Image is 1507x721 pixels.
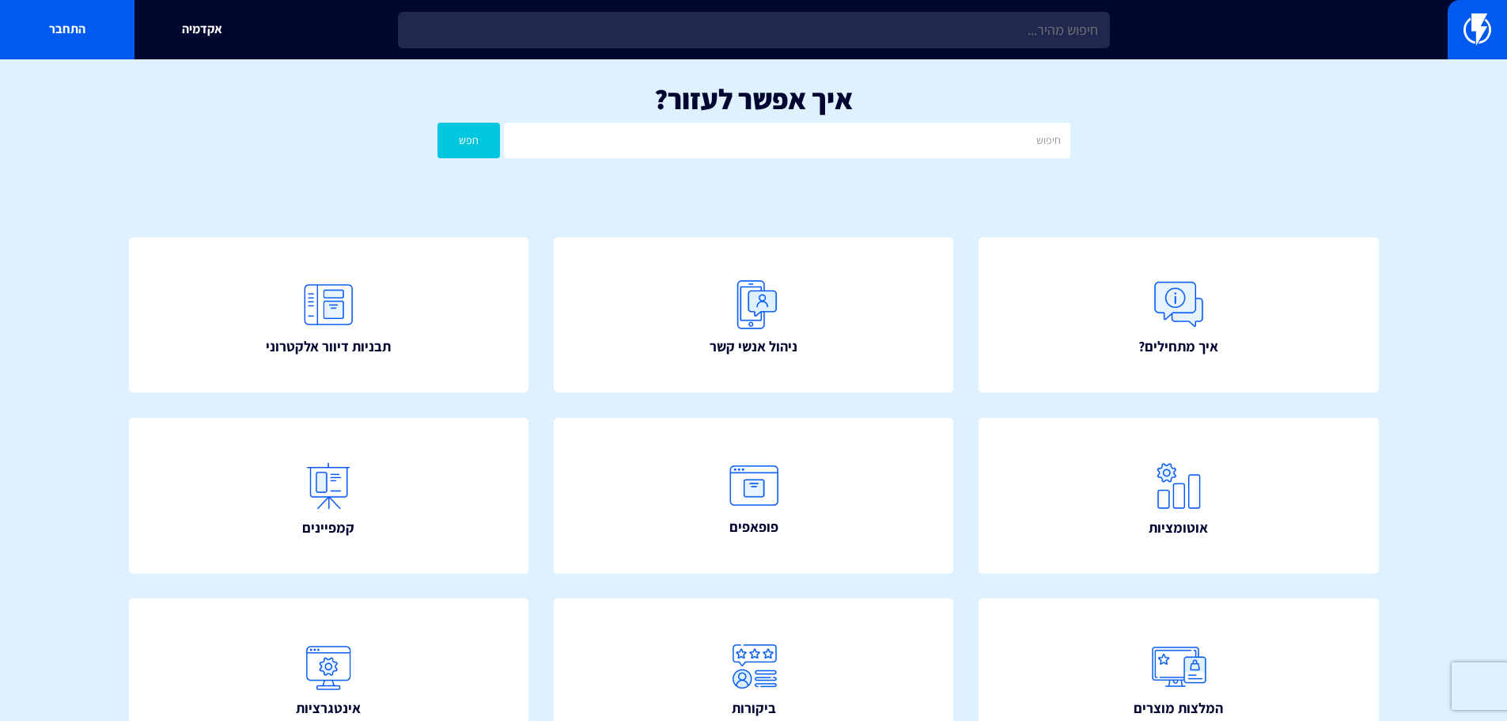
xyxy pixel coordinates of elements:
span: פופאפים [729,517,778,537]
span: אינטגרציות [296,698,361,719]
a: אוטומציות [979,418,1379,574]
span: אוטומציות [1149,518,1208,538]
input: חיפוש מהיר... [398,12,1110,48]
span: קמפיינים [302,518,354,538]
span: המלצות מוצרים [1134,698,1223,719]
a: קמפיינים [129,418,529,574]
h1: איך אפשר לעזור? [24,83,1483,115]
span: ניהול אנשי קשר [710,336,797,357]
span: איך מתחילים? [1138,336,1218,357]
a: תבניות דיוור אלקטרוני [129,237,529,393]
a: פופאפים [554,418,954,574]
button: חפש [437,123,501,158]
span: ביקורות [732,698,776,719]
input: חיפוש [504,123,1070,158]
a: ניהול אנשי קשר [554,237,954,393]
span: תבניות דיוור אלקטרוני [266,336,391,357]
a: איך מתחילים? [979,237,1379,393]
